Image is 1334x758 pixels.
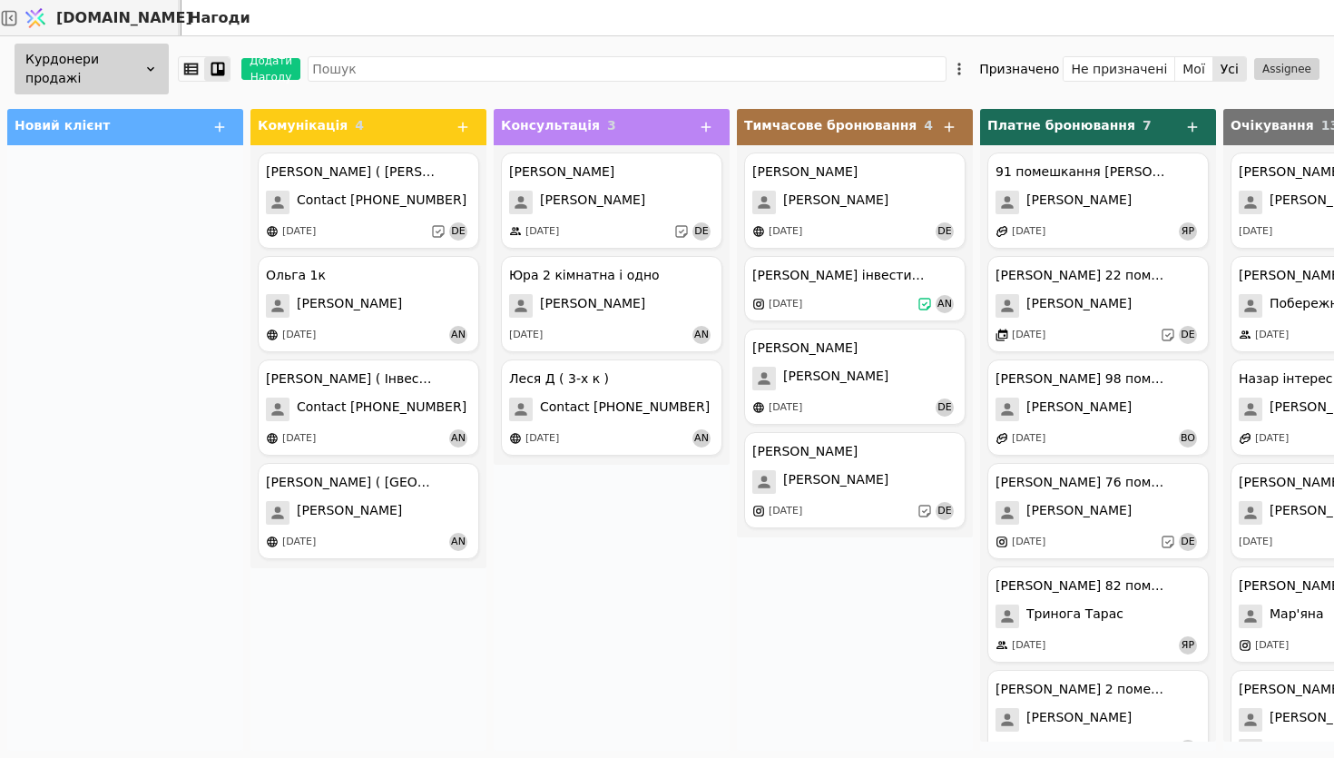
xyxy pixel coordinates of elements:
img: instagram.svg [1239,639,1251,652]
span: de [936,502,954,520]
div: [DATE] [1239,535,1272,550]
div: [DATE] [282,224,316,240]
span: [PERSON_NAME] [297,294,402,318]
span: [PERSON_NAME] [1026,501,1132,525]
div: 91 помешкання [PERSON_NAME] [996,162,1168,182]
img: Logo [22,1,49,35]
div: [PERSON_NAME] 82 помешкання [PERSON_NAME]Тринога Тарас[DATE]Яр [987,566,1209,663]
div: Курдонери продажі [15,44,169,94]
span: an [449,533,467,551]
span: an [449,326,467,344]
div: [PERSON_NAME] інвестиція 1к - 36.6[DATE]an [744,256,966,321]
span: 4 [924,118,933,133]
span: Новий клієнт [15,118,110,133]
span: Яр [1179,636,1197,655]
button: Мої [1175,56,1213,82]
span: de [1179,533,1197,551]
div: [PERSON_NAME] ( [GEOGRAPHIC_DATA] )[PERSON_NAME][DATE]an [258,463,479,559]
div: [PERSON_NAME][PERSON_NAME][DATE]de [744,329,966,425]
span: an [692,429,711,448]
h2: Нагоди [181,7,250,29]
span: Contact [PHONE_NUMBER] [540,398,710,421]
div: [PERSON_NAME][PERSON_NAME][DATE]de [744,153,966,249]
div: Призначено [979,56,1059,82]
div: [DATE] [525,224,559,240]
div: [DATE] [282,431,316,447]
img: events.svg [996,329,1008,341]
span: de [692,222,711,241]
div: [DATE] [1012,535,1045,550]
div: [DATE] [769,224,802,240]
img: online-store.svg [752,225,765,238]
span: an [936,295,954,313]
span: Яр [1179,222,1197,241]
span: an [692,326,711,344]
img: online-store.svg [752,401,765,414]
span: Мар'яна [1270,605,1324,628]
div: [PERSON_NAME][PERSON_NAME][DATE]de [744,432,966,528]
img: online-store.svg [266,536,279,548]
div: [PERSON_NAME] ( [GEOGRAPHIC_DATA] ) [266,473,438,492]
div: Ольга 1к [266,266,326,285]
div: [DATE] [525,431,559,447]
img: affiliate-program.svg [996,225,1008,238]
div: [PERSON_NAME] 76 помешкання [PERSON_NAME] [996,473,1168,492]
span: bo [1179,429,1197,448]
span: [PERSON_NAME] [540,191,645,214]
img: people.svg [509,225,522,238]
span: Комунікація [258,118,348,133]
span: [PERSON_NAME] [783,470,888,494]
span: Тринога Тарас [1026,605,1123,628]
div: [PERSON_NAME] [752,442,858,461]
div: [PERSON_NAME] ( Інвестиція ) [266,369,438,389]
img: affiliate-program.svg [996,432,1008,445]
div: 91 помешкання [PERSON_NAME][PERSON_NAME][DATE]Яр [987,153,1209,249]
span: [PERSON_NAME] [1026,294,1132,318]
div: [DATE] [509,328,543,343]
span: Contact [PHONE_NUMBER] [297,191,466,214]
div: [PERSON_NAME] 22 помешкання курдонери[PERSON_NAME][DATE]de [987,256,1209,352]
span: [PERSON_NAME] [1026,398,1132,421]
a: Додати Нагоду [231,58,300,80]
img: online-store.svg [266,432,279,445]
div: [DATE] [769,504,802,519]
div: [PERSON_NAME] [752,162,858,182]
a: [DOMAIN_NAME] [18,1,181,35]
span: Платне бронювання [987,118,1135,133]
div: [DATE] [1012,638,1045,654]
div: [DATE] [282,535,316,550]
div: [DATE] [1012,742,1045,757]
span: [PERSON_NAME] [1026,708,1132,732]
span: [DOMAIN_NAME] [56,7,192,29]
input: Пошук [308,56,947,82]
span: 4 [355,118,364,133]
img: affiliate-program.svg [1239,432,1251,445]
span: [PERSON_NAME] [783,191,888,214]
div: [DATE] [1012,431,1045,447]
div: [PERSON_NAME][PERSON_NAME][DATE]de [501,153,722,249]
div: [PERSON_NAME] [509,162,614,182]
span: de [1179,326,1197,344]
div: [DATE] [769,400,802,416]
span: [PERSON_NAME] [783,367,888,390]
img: people.svg [996,639,1008,652]
span: an [449,429,467,448]
div: [DATE] [1255,638,1289,654]
div: [PERSON_NAME] ( [PERSON_NAME] у покупці квартири )Contact [PHONE_NUMBER][DATE]de [258,153,479,249]
span: Консультація [501,118,600,133]
span: [PERSON_NAME] [540,294,645,318]
div: Леся Д ( 3-х к )Contact [PHONE_NUMBER][DATE]an [501,359,722,456]
div: Юра 2 кімнатна і одно [509,266,660,285]
span: Contact [PHONE_NUMBER] [297,398,466,421]
div: Леся Д ( 3-х к ) [509,369,609,389]
img: instagram.svg [752,505,765,517]
div: [DATE] [769,297,802,312]
div: [PERSON_NAME] 22 помешкання курдонери [996,266,1168,285]
div: [PERSON_NAME] 98 помешкання [PERSON_NAME] [996,369,1168,389]
div: [PERSON_NAME] 76 помешкання [PERSON_NAME][PERSON_NAME][DATE]de [987,463,1209,559]
img: online-store.svg [509,432,522,445]
button: Assignee [1254,58,1319,80]
div: [DATE] [282,328,316,343]
div: [DATE] [1012,328,1045,343]
div: [PERSON_NAME] інвестиція 1к - 36.6 [752,266,925,285]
